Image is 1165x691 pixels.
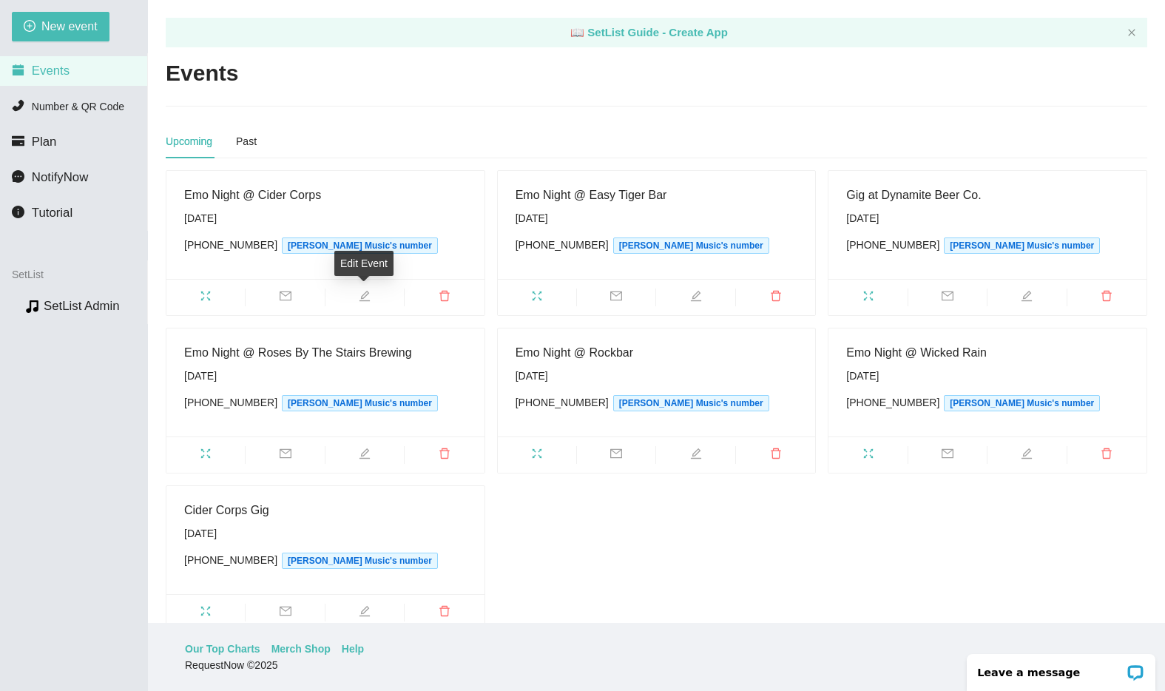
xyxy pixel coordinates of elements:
span: Events [32,64,70,78]
a: SetList Admin [44,299,120,313]
iframe: LiveChat chat widget [957,644,1165,691]
span: edit [656,290,735,306]
div: [PHONE_NUMBER] [846,237,1129,254]
span: info-circle [12,206,24,218]
div: [PHONE_NUMBER] [184,237,467,254]
a: Help [342,641,364,657]
span: Tutorial [32,206,72,220]
div: Emo Night @ Easy Tiger Bar [516,186,798,204]
span: mail [908,290,987,306]
div: [DATE] [846,368,1129,384]
span: message [12,170,24,183]
span: fullscreen [828,290,907,306]
div: RequestNow © 2025 [185,657,1124,673]
button: plus-circleNew event [12,12,109,41]
div: Past [236,133,257,149]
span: delete [1067,290,1147,306]
span: fullscreen [166,605,245,621]
span: fullscreen [498,290,576,306]
span: [PERSON_NAME] Music's number [282,395,438,411]
span: [PERSON_NAME] Music's number [613,237,769,254]
div: Edit Event [334,251,394,276]
span: Number & QR Code [32,101,124,112]
span: fullscreen [166,290,245,306]
span: delete [736,448,815,464]
span: mail [577,290,655,306]
span: delete [736,290,815,306]
div: [DATE] [184,210,467,226]
span: calendar [12,64,24,76]
span: NotifyNow [32,170,88,184]
div: Emo Night @ Rockbar [516,343,798,362]
span: edit [325,448,404,464]
span: mail [246,290,324,306]
span: fullscreen [828,448,907,464]
span: edit [656,448,735,464]
span: edit [325,290,404,306]
span: edit [325,605,404,621]
span: Plan [32,135,57,149]
div: [DATE] [516,368,798,384]
span: [PERSON_NAME] Music's number [282,237,438,254]
span: [PERSON_NAME] Music's number [944,395,1100,411]
div: [DATE] [184,368,467,384]
span: delete [405,290,484,306]
span: mail [908,448,987,464]
div: [PHONE_NUMBER] [184,394,467,411]
span: plus-circle [24,20,36,34]
div: Emo Night @ Wicked Rain [846,343,1129,362]
span: delete [1067,448,1147,464]
span: mail [246,605,324,621]
div: [DATE] [516,210,798,226]
a: Merch Shop [271,641,331,657]
span: delete [405,605,484,621]
span: fullscreen [498,448,576,464]
span: edit [987,448,1066,464]
div: Emo Night @ Cider Corps [184,186,467,204]
div: Gig at Dynamite Beer Co. [846,186,1129,204]
span: laptop [570,26,584,38]
span: mail [246,448,324,464]
span: fullscreen [166,448,245,464]
a: Our Top Charts [185,641,260,657]
div: [DATE] [184,525,467,542]
h2: Events [166,58,238,89]
span: [PERSON_NAME] Music's number [944,237,1100,254]
div: Upcoming [166,133,212,149]
div: [PHONE_NUMBER] [516,237,798,254]
div: [DATE] [846,210,1129,226]
span: delete [405,448,484,464]
span: close [1127,28,1136,37]
div: Cider Corps Gig [184,501,467,519]
a: laptop SetList Guide - Create App [570,26,728,38]
span: edit [987,290,1066,306]
span: [PERSON_NAME] Music's number [613,395,769,411]
div: [PHONE_NUMBER] [516,394,798,411]
span: [PERSON_NAME] Music's number [282,553,438,569]
div: [PHONE_NUMBER] [184,552,467,569]
span: phone [12,99,24,112]
span: credit-card [12,135,24,147]
span: mail [577,448,655,464]
button: close [1127,28,1136,38]
span: New event [41,17,98,36]
div: Emo Night @ Roses By The Stairs Brewing [184,343,467,362]
div: [PHONE_NUMBER] [846,394,1129,411]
